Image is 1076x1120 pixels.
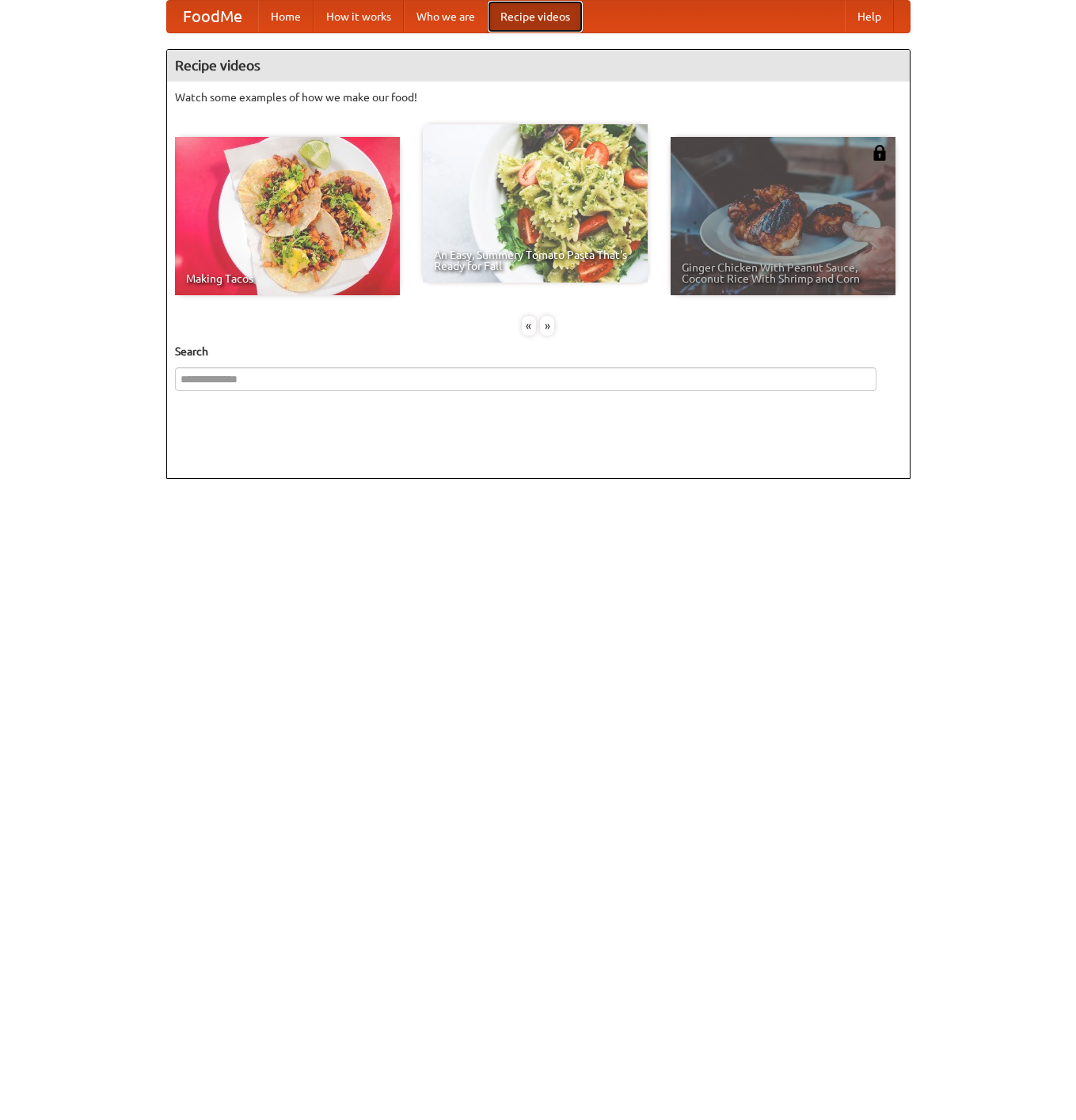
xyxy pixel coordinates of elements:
span: Making Tacos [186,273,389,284]
a: Who we are [404,1,488,32]
img: 483408.png [872,145,888,161]
a: How it works [314,1,404,32]
a: Recipe videos [488,1,583,32]
a: FoodMe [167,1,258,32]
div: « [522,316,536,336]
div: » [540,316,554,336]
a: Help [845,1,894,32]
p: Watch some examples of how we make our food! [175,89,902,105]
h4: Recipe videos [167,50,910,82]
a: Making Tacos [175,137,400,295]
h5: Search [175,344,902,359]
a: An Easy, Summery Tomato Pasta That's Ready for Fall [423,124,648,283]
a: Home [258,1,314,32]
span: An Easy, Summery Tomato Pasta That's Ready for Fall [434,249,637,271]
